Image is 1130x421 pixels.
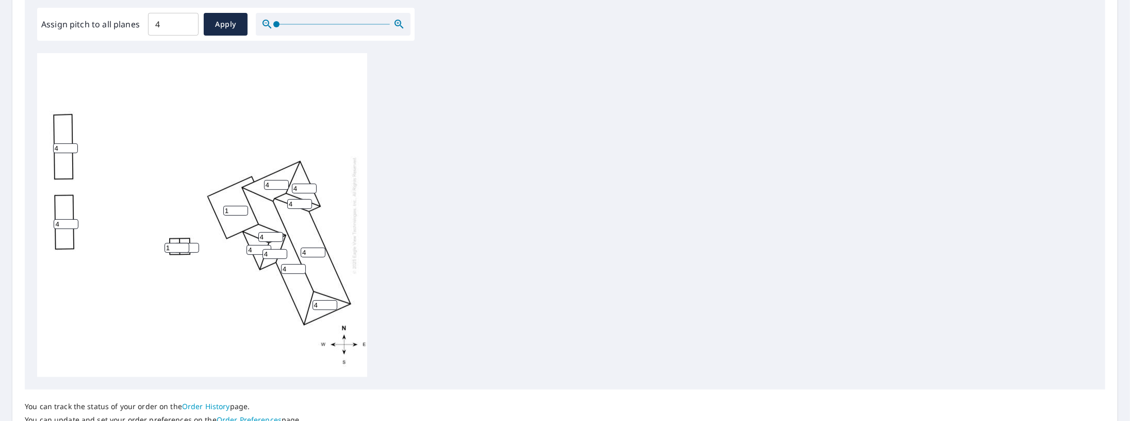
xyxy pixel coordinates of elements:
button: Apply [204,13,248,36]
label: Assign pitch to all planes [41,18,140,30]
p: You can track the status of your order on the page. [25,402,302,411]
input: 00.0 [148,10,199,39]
span: Apply [212,18,239,31]
a: Order History [182,401,230,411]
